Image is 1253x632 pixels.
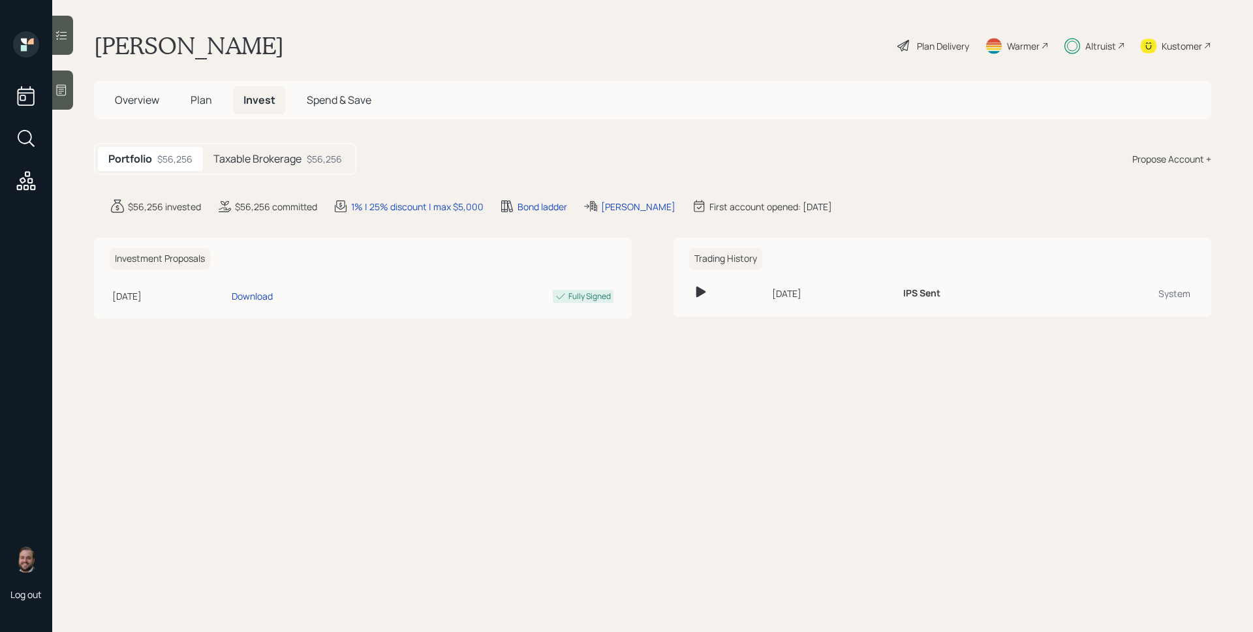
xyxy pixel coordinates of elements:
[709,200,832,213] div: First account opened: [DATE]
[157,152,193,166] div: $56,256
[1132,152,1211,166] div: Propose Account +
[191,93,212,107] span: Plan
[1060,287,1190,300] div: System
[689,248,762,270] h6: Trading History
[10,588,42,601] div: Log out
[772,287,893,300] div: [DATE]
[243,93,275,107] span: Invest
[351,200,484,213] div: 1% | 25% discount | max $5,000
[94,31,284,60] h1: [PERSON_NAME]
[518,200,567,213] div: Bond ladder
[13,546,39,573] img: james-distasi-headshot.png
[307,93,371,107] span: Spend & Save
[307,152,342,166] div: $56,256
[235,200,317,213] div: $56,256 committed
[112,289,226,303] div: [DATE]
[568,291,611,302] div: Fully Signed
[903,288,940,299] h6: IPS Sent
[917,39,969,53] div: Plan Delivery
[110,248,210,270] h6: Investment Proposals
[1085,39,1116,53] div: Altruist
[1007,39,1040,53] div: Warmer
[601,200,675,213] div: [PERSON_NAME]
[128,200,201,213] div: $56,256 invested
[232,289,273,303] div: Download
[1162,39,1202,53] div: Kustomer
[108,153,152,165] h5: Portfolio
[213,153,302,165] h5: Taxable Brokerage
[115,93,159,107] span: Overview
